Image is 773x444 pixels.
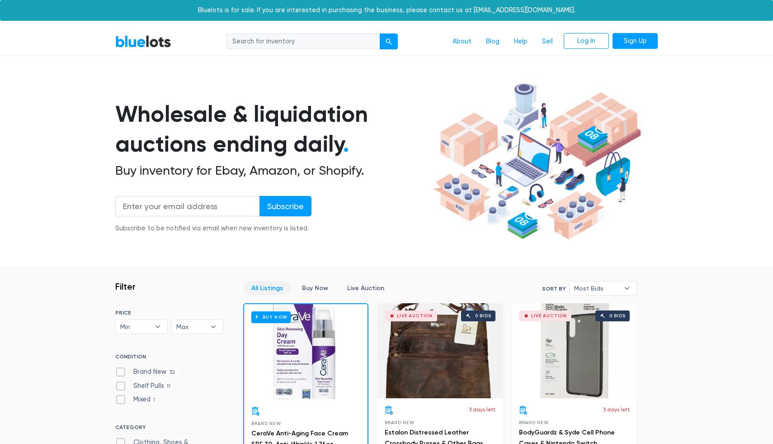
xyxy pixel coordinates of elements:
a: Help [507,33,535,50]
a: All Listings [244,281,291,295]
span: 11 [164,383,174,390]
span: Brand New [385,420,414,425]
span: Min [120,320,150,334]
p: 3 days left [469,406,495,414]
a: BlueLots [115,35,171,48]
h6: Buy Now [251,311,291,323]
span: 32 [166,369,178,376]
h3: Filter [115,281,136,292]
a: Buy Now [244,304,368,399]
label: Shelf Pulls [115,381,174,391]
span: Brand New [251,421,281,426]
div: Live Auction [397,314,433,318]
input: Search for inventory [226,33,380,50]
h2: Buy inventory for Ebay, Amazon, or Shopify. [115,163,430,178]
input: Subscribe [259,196,311,216]
label: Mixed [115,395,158,405]
label: Brand New [115,367,178,377]
span: Brand New [519,420,548,425]
a: Live Auction [339,281,392,295]
span: Max [176,320,206,334]
span: Most Bids [574,282,619,295]
a: Log In [564,33,609,49]
a: Buy Now [294,281,336,295]
h6: PRICE [115,310,223,316]
b: ▾ [204,320,223,334]
a: Sign Up [613,33,658,49]
a: Blog [479,33,507,50]
span: 1 [151,397,158,404]
h1: Wholesale & liquidation auctions ending daily [115,99,430,159]
a: Sell [535,33,560,50]
label: Sort By [542,285,566,293]
b: ▾ [148,320,167,334]
div: 0 bids [475,314,491,318]
div: Live Auction [531,314,567,318]
a: About [445,33,479,50]
span: . [343,130,349,158]
div: 0 bids [609,314,626,318]
h6: CONDITION [115,353,223,363]
b: ▾ [617,282,636,295]
p: 3 days left [603,406,630,414]
img: hero-ee84e7d0318cb26816c560f6b4441b76977f77a177738b4e94f68c95b2b83dbb.png [430,79,644,244]
a: Live Auction 0 bids [377,303,503,398]
div: Subscribe to be notified via email when new inventory is listed. [115,224,311,234]
a: Live Auction 0 bids [512,303,637,398]
h6: CATEGORY [115,424,223,434]
input: Enter your email address [115,196,260,216]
